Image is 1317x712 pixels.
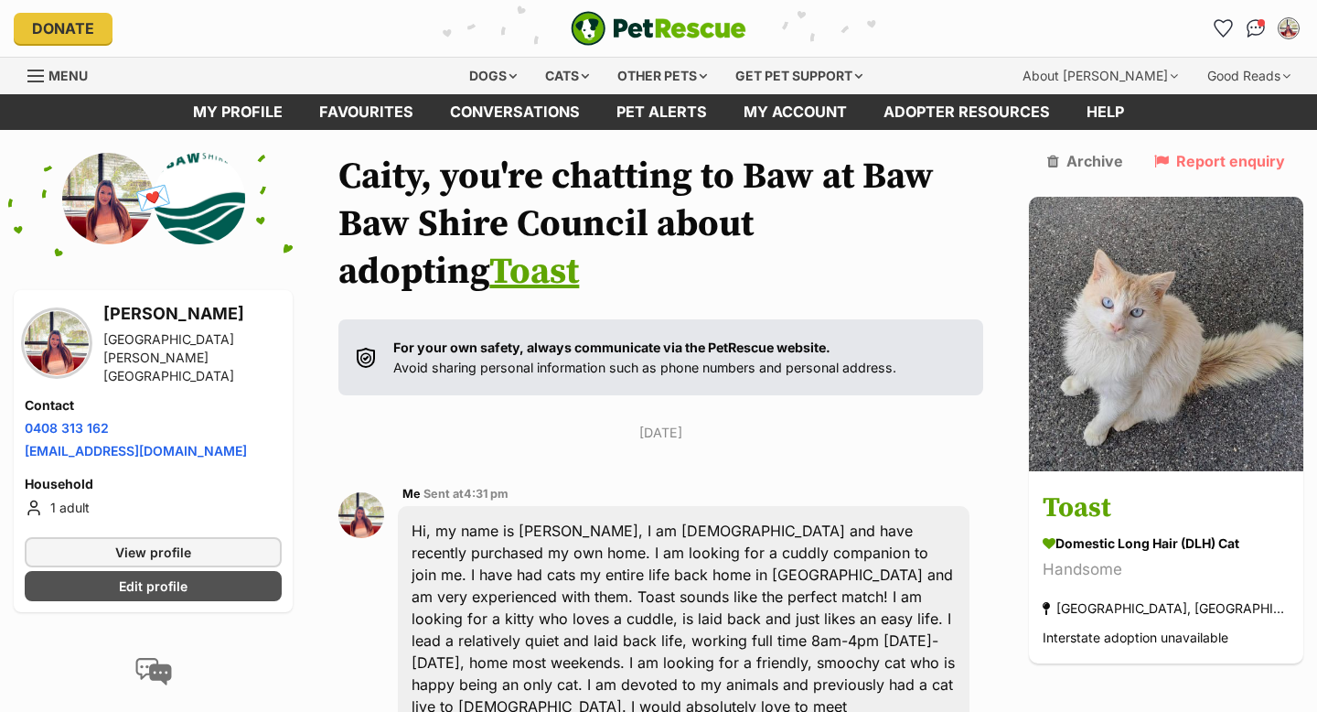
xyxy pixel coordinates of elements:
span: 💌 [133,178,174,218]
button: My account [1274,14,1303,43]
a: Report enquiry [1154,153,1285,169]
div: About [PERSON_NAME] [1010,58,1191,94]
a: [EMAIL_ADDRESS][DOMAIN_NAME] [25,443,247,458]
div: Dogs [456,58,530,94]
a: Edit profile [25,571,282,601]
a: conversations [432,94,598,130]
img: chat-41dd97257d64d25036548639549fe6c8038ab92f7586957e7f3b1b290dea8141.svg [1247,19,1266,38]
a: Conversations [1241,14,1270,43]
img: Caity Stanway profile pic [1280,19,1298,38]
a: Toast [489,249,579,295]
img: Caity Stanway profile pic [338,492,384,538]
span: Me [402,487,421,501]
a: Favourites [1208,14,1237,43]
a: Adopter resources [865,94,1068,130]
p: [DATE] [338,423,983,442]
span: Interstate adoption unavailable [1043,630,1228,645]
img: Caity Stanway profile pic [25,311,89,375]
div: Cats [532,58,602,94]
a: View profile [25,537,282,567]
h3: [PERSON_NAME] [103,301,282,327]
ul: Account quick links [1208,14,1303,43]
img: Toast [1029,197,1303,471]
div: Handsome [1043,557,1290,582]
a: My account [725,94,865,130]
a: Help [1068,94,1142,130]
h4: Household [25,475,282,493]
div: [GEOGRAPHIC_DATA], [GEOGRAPHIC_DATA] [1043,596,1290,620]
span: Edit profile [119,577,187,596]
a: Donate [14,13,112,44]
img: Baw Baw Shire Council profile pic [154,153,245,244]
span: View profile [115,543,191,562]
h4: Contact [25,396,282,415]
div: Other pets [605,58,720,94]
img: conversation-icon-4a6f8262b818ee0b60e3300018af0b2d0b884aa5de6e9bcb8d3d4eeb1a70a7c4.svg [135,658,172,685]
span: 4:31 pm [464,487,509,501]
span: Sent at [423,487,509,501]
img: logo-e224e6f780fb5917bec1dbf3a21bbac754714ae5b6737aabdf751b685950b380.svg [571,11,746,46]
a: Menu [27,58,101,91]
a: PetRescue [571,11,746,46]
h1: Caity, you're chatting to Baw at Baw Baw Shire Council about adopting [338,153,983,296]
a: Toast Domestic Long Hair (DLH) Cat Handsome [GEOGRAPHIC_DATA], [GEOGRAPHIC_DATA] Interstate adopt... [1029,474,1303,663]
a: Pet alerts [598,94,725,130]
span: Menu [48,68,88,83]
a: Favourites [301,94,432,130]
p: Avoid sharing personal information such as phone numbers and personal address. [393,338,896,377]
div: Get pet support [723,58,875,94]
a: 0408 313 162 [25,420,109,436]
img: Caity Stanway profile pic [62,153,154,244]
div: Good Reads [1194,58,1303,94]
a: My profile [175,94,301,130]
a: Archive [1047,153,1123,169]
div: [GEOGRAPHIC_DATA][PERSON_NAME][GEOGRAPHIC_DATA] [103,330,282,385]
div: Domestic Long Hair (DLH) Cat [1043,534,1290,553]
li: 1 adult [25,497,282,519]
h3: Toast [1043,488,1290,529]
strong: For your own safety, always communicate via the PetRescue website. [393,340,830,355]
